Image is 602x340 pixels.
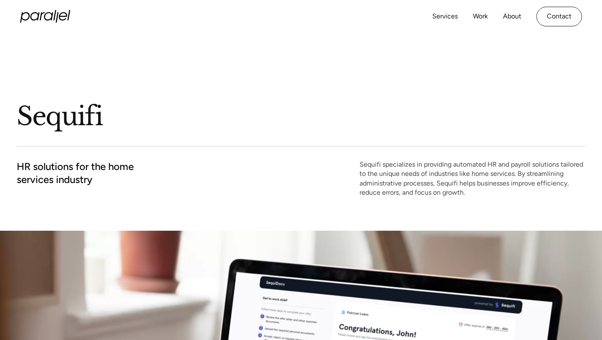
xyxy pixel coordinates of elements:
[360,160,585,198] p: Sequifi specializes in providing automated HR and payroll solutions tailored to the unique needs ...
[432,10,458,23] a: Services
[17,160,134,186] h2: HR solutions for the home services industry
[473,10,488,23] a: Work
[20,10,70,23] a: home
[536,7,582,26] a: Contact
[503,10,521,23] a: About
[17,100,351,133] h1: Sequifi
